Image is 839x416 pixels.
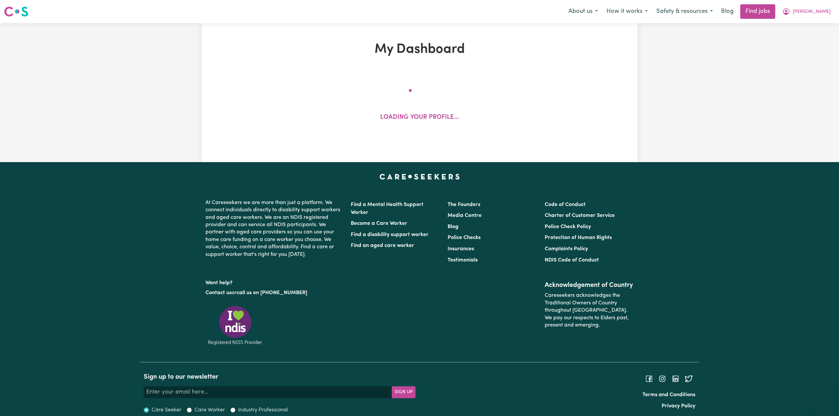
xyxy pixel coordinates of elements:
a: Follow Careseekers on LinkedIn [672,376,679,381]
a: Find a disability support worker [351,232,428,237]
button: Subscribe [392,386,416,398]
p: At Careseekers we are more than just a platform. We connect individuals directly to disability su... [205,196,343,261]
button: About us [564,5,602,18]
p: Want help? [205,277,343,287]
a: Become a Care Worker [351,221,407,226]
a: Find an aged care worker [351,243,414,248]
a: Follow Careseekers on Facebook [645,376,653,381]
p: or [205,287,343,299]
a: Careseekers logo [4,4,28,19]
h2: Acknowledgement of Country [545,281,634,289]
a: Follow Careseekers on Twitter [685,376,693,381]
a: Police Checks [448,235,481,240]
p: Careseekers acknowledges the Traditional Owners of Country throughout [GEOGRAPHIC_DATA]. We pay o... [545,289,634,331]
a: Code of Conduct [545,202,586,207]
p: Loading your profile... [380,113,459,122]
button: My Account [778,5,835,18]
a: Follow Careseekers on Instagram [658,376,666,381]
a: Media Centre [448,213,482,218]
h1: My Dashboard [278,42,561,57]
img: Registered NDIS provider [205,305,265,346]
a: Complaints Policy [545,246,588,252]
a: Blog [448,224,458,229]
img: Careseekers logo [4,6,28,17]
label: Industry Professional [238,406,288,414]
a: Find jobs [740,4,775,19]
a: Careseekers home page [380,174,460,179]
span: [PERSON_NAME] [793,8,831,16]
a: Contact us [205,290,232,295]
a: The Founders [448,202,480,207]
a: Privacy Policy [662,403,695,409]
a: Blog [717,4,738,19]
a: Testimonials [448,258,478,263]
label: Care Worker [195,406,225,414]
iframe: Button to launch messaging window [813,390,834,411]
input: Enter your email here... [144,386,392,398]
a: Terms and Conditions [642,392,695,398]
a: Protection of Human Rights [545,235,612,240]
a: Insurances [448,246,474,252]
a: Charter of Customer Service [545,213,615,218]
a: NDIS Code of Conduct [545,258,599,263]
button: How it works [602,5,652,18]
a: call us on [PHONE_NUMBER] [237,290,307,295]
a: Find a Mental Health Support Worker [351,202,423,215]
button: Safety & resources [652,5,717,18]
h2: Sign up to our newsletter [144,373,416,381]
a: Police Check Policy [545,224,591,229]
label: Care Seeker [152,406,181,414]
